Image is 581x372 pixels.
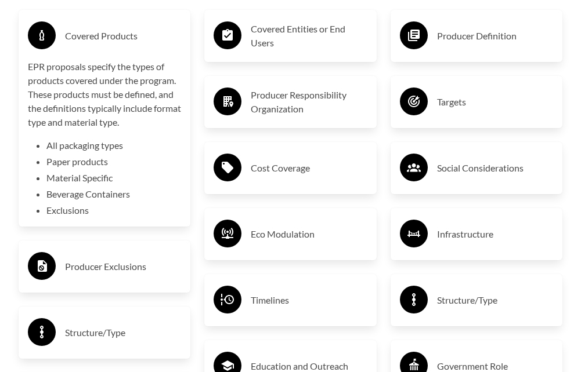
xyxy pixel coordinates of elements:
[46,187,181,201] li: Beverage Containers
[251,22,367,50] h3: Covered Entities or End Users
[437,291,553,309] h3: Structure/Type
[437,93,553,111] h3: Targets
[251,88,367,116] h3: Producer Responsibility Organization
[437,159,553,177] h3: Social Considerations
[28,60,181,129] p: EPR proposals specify the types of products covered under the program. These products must be def...
[46,171,181,185] li: Material Specific
[437,225,553,243] h3: Infrastructure
[65,257,181,276] h3: Producer Exclusions
[46,138,181,152] li: All packaging types
[437,27,553,45] h3: Producer Definition
[65,27,181,45] h3: Covered Products
[46,155,181,169] li: Paper products
[251,291,367,309] h3: Timelines
[251,159,367,177] h3: Cost Coverage
[65,323,181,342] h3: Structure/Type
[46,203,181,217] li: Exclusions
[251,225,367,243] h3: Eco Modulation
